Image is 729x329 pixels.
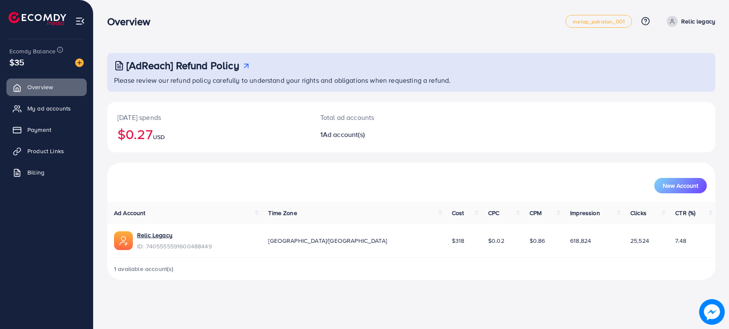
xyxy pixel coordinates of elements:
span: Ecomdy Balance [9,47,56,55]
a: Billing [6,164,87,181]
a: My ad accounts [6,100,87,117]
span: Product Links [27,147,64,155]
p: [DATE] spends [117,112,300,122]
img: ic-ads-acc.e4c84228.svg [114,231,133,250]
span: USD [153,133,165,141]
img: image [699,299,725,325]
span: $0.02 [488,236,504,245]
span: [GEOGRAPHIC_DATA]/[GEOGRAPHIC_DATA] [268,236,387,245]
span: 618,824 [570,236,591,245]
span: CPM [530,209,542,217]
span: ID: 7405555591600488449 [137,242,212,250]
h3: [AdReach] Refund Policy [126,59,239,72]
span: $0.86 [530,236,545,245]
button: New Account [654,178,707,193]
span: Time Zone [268,209,297,217]
a: Product Links [6,143,87,160]
span: New Account [663,183,698,189]
img: image [75,58,84,67]
h2: 1 [320,131,452,139]
span: Clicks [630,209,647,217]
span: Cost [452,209,464,217]
a: metap_pakistan_001 [565,15,632,28]
img: menu [75,16,85,26]
p: Please review our refund policy carefully to understand your rights and obligations when requesti... [114,75,710,85]
span: CPC [488,209,499,217]
span: 1 available account(s) [114,265,174,273]
p: Relic legacy [681,16,715,26]
span: Impression [570,209,600,217]
span: Ad account(s) [323,130,365,139]
span: metap_pakistan_001 [573,19,625,24]
p: Total ad accounts [320,112,452,122]
a: Payment [6,121,87,138]
span: CTR (%) [675,209,695,217]
h3: Overview [107,15,157,28]
span: Payment [27,125,51,134]
span: 7.48 [675,236,686,245]
span: 25,524 [630,236,649,245]
h2: $0.27 [117,126,300,142]
a: Relic Legacy [137,231,212,239]
img: logo [9,12,66,25]
span: My ad accounts [27,104,71,113]
span: $318 [452,236,465,245]
span: Ad Account [114,209,146,217]
span: $35 [9,56,24,68]
a: Relic legacy [663,16,715,27]
span: Billing [27,168,44,177]
span: Overview [27,83,53,91]
a: Overview [6,79,87,96]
